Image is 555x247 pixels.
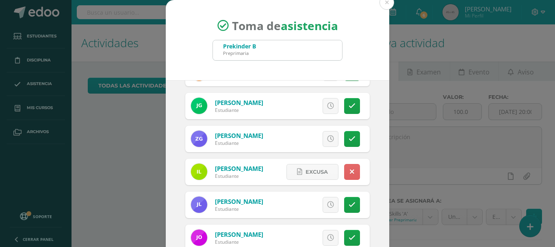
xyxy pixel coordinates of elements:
div: Estudiante [215,205,263,212]
a: [PERSON_NAME] [215,131,263,140]
a: [PERSON_NAME] [215,98,263,107]
div: Estudiante [215,238,263,245]
div: Prekinder B [223,42,256,50]
a: [PERSON_NAME] [215,164,263,173]
img: 0ae726b7b4dd6b04c33c36fb3c4b56c1.png [191,197,207,213]
div: Estudiante [215,140,263,146]
div: Estudiante [215,173,263,179]
img: 916b9c2f752a050e2d8a82fe6244c80a.png [191,230,207,246]
strong: asistencia [281,18,338,33]
div: Estudiante [215,107,263,114]
span: Toma de [232,18,338,33]
a: [PERSON_NAME] [215,197,263,205]
span: Excusa [306,164,328,179]
img: a98c754806bcb406d0c8a645d26416f4.png [191,98,207,114]
img: 257a1044af0ae90440a23d063a9b91fc.png [191,131,207,147]
img: ad448988f39f23bf4a3a6600128dc7b6.png [191,164,207,180]
div: Preprimaria [223,50,256,56]
a: [PERSON_NAME] [215,230,263,238]
input: Busca un grado o sección aquí... [213,40,342,60]
a: Excusa [286,164,338,180]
